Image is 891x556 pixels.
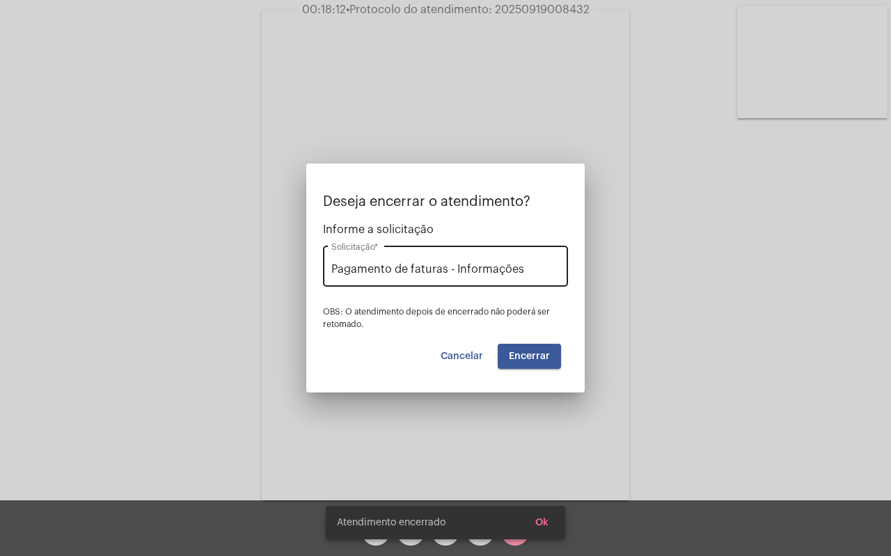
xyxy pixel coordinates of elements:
span: OBS: O atendimento depois de encerrado não poderá ser retomado. [323,308,550,328]
button: Encerrar [498,344,561,369]
span: Ok [535,518,549,527]
button: Ok [524,510,560,535]
span: Cancelar [441,351,483,361]
p: Deseja encerrar o atendimento? [323,194,568,209]
span: Informe a solicitação [323,223,568,236]
input: Buscar solicitação [331,263,560,276]
span: 00:18:12 [302,4,346,15]
span: • [346,4,349,15]
button: Cancelar [429,344,494,369]
span: Atendimento encerrado [337,516,445,530]
span: Encerrar [509,351,550,361]
span: Protocolo do atendimento: 20250919008432 [346,4,590,15]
